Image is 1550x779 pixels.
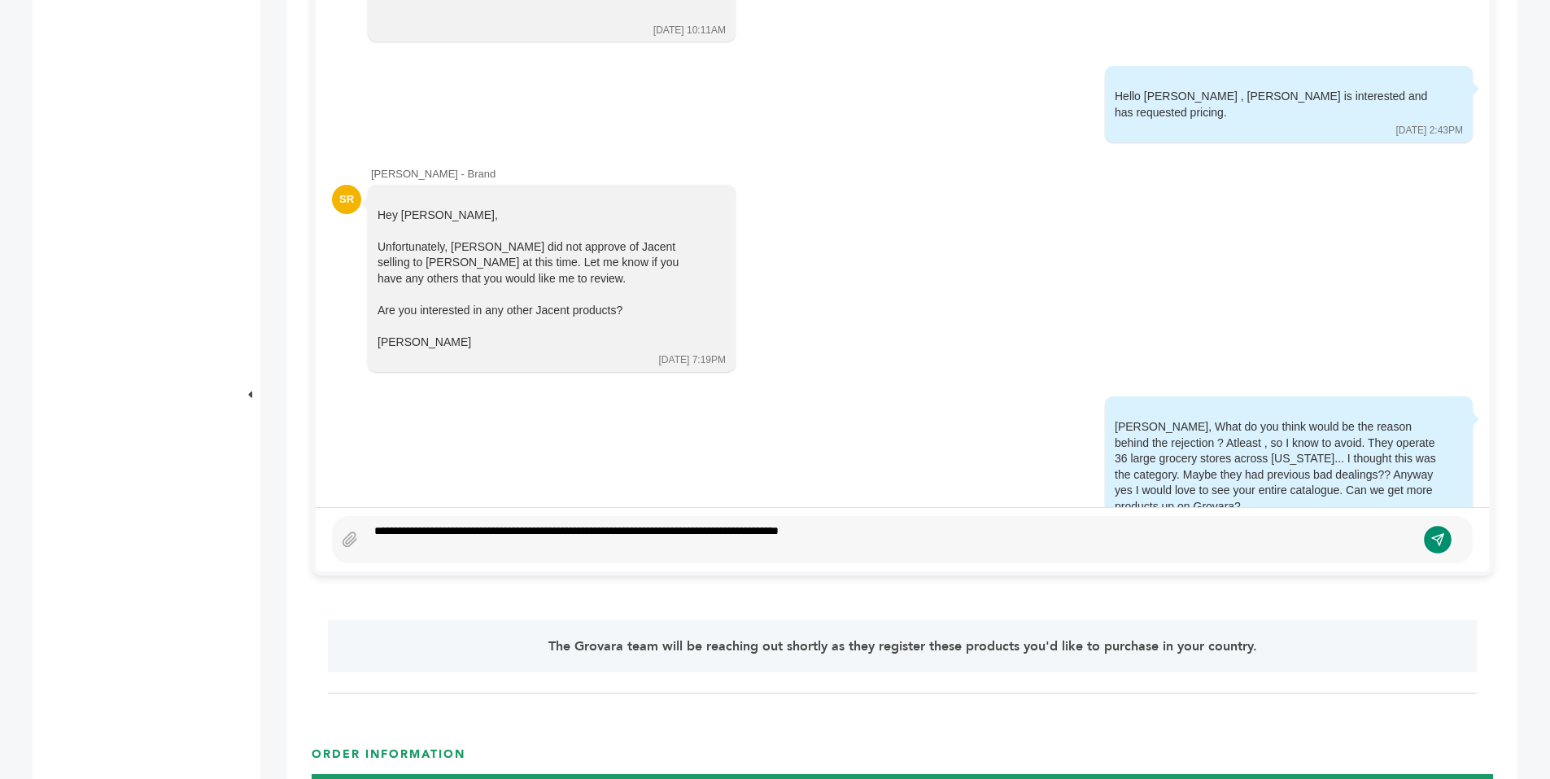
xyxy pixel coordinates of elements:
[1396,124,1463,138] div: [DATE] 2:43PM
[371,167,1473,182] div: [PERSON_NAME] - Brand
[1115,419,1440,515] div: [PERSON_NAME], What do you think would be the reason behind the rejection ? Atleast , so I know t...
[378,335,703,351] div: [PERSON_NAME]
[1115,89,1440,120] div: Hello [PERSON_NAME] , [PERSON_NAME] is interested and has requested pricing.
[312,746,1493,775] h3: ORDER INFORMATION
[332,185,361,214] div: SR
[373,637,1430,656] p: The Grovara team will be reaching out shortly as they register these products you'd like to purch...
[653,24,726,37] div: [DATE] 10:11AM
[378,208,703,351] div: Hey [PERSON_NAME], Unfortunately, [PERSON_NAME] did not approve of Jacent selling to [PERSON_NAME...
[659,353,726,367] div: [DATE] 7:19PM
